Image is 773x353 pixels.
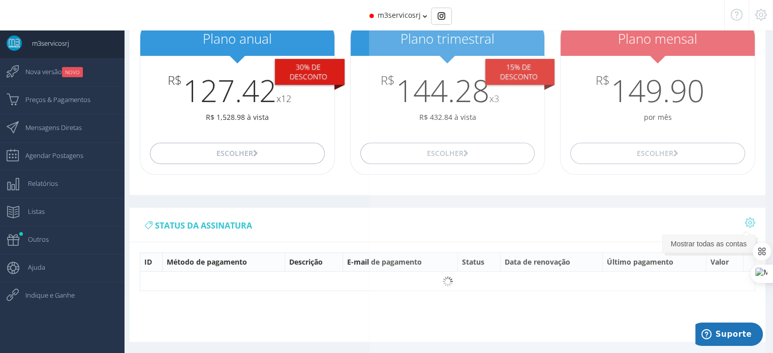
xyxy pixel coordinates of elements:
[15,282,75,308] span: Indique e Ganhe
[431,8,452,25] div: Basic example
[150,143,324,164] button: Escolher
[15,87,90,112] span: Preços & Pagamentos
[343,252,458,271] th: E-mail de pagamento
[18,254,45,280] span: Ajuda
[695,323,763,348] iframe: Abre um widget para que você possa encontrar mais informações
[140,31,334,46] h2: Plano anual
[276,92,291,105] small: x12
[15,115,82,140] span: Mensagens Diretas
[163,252,285,271] th: Método de pagamento
[18,199,45,224] span: Listas
[351,31,545,46] h2: Plano trimestral
[22,30,69,56] span: m3servicosrj
[438,12,445,20] img: Instagram_simple_icon.svg
[378,10,421,20] span: m3servicosrj
[140,112,334,122] p: R$ 1,528.98 à vista
[140,252,163,271] th: ID
[285,252,343,271] th: Descrição
[360,143,535,164] button: Escolher
[168,74,182,87] span: R$
[140,74,334,107] h3: 127.42
[15,143,83,168] span: Agendar Postagens
[275,59,345,85] div: 30% De desconto
[155,220,252,231] span: status da assinatura
[62,67,83,77] small: NOVO
[15,59,83,84] span: Nova versão
[663,235,755,252] a: Mostrar todas as contas
[18,227,49,252] span: Outros
[7,36,22,51] img: User Image
[18,171,58,196] span: Relatórios
[351,74,545,107] h3: 144.28
[351,112,545,122] p: R$ 432.84 à vista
